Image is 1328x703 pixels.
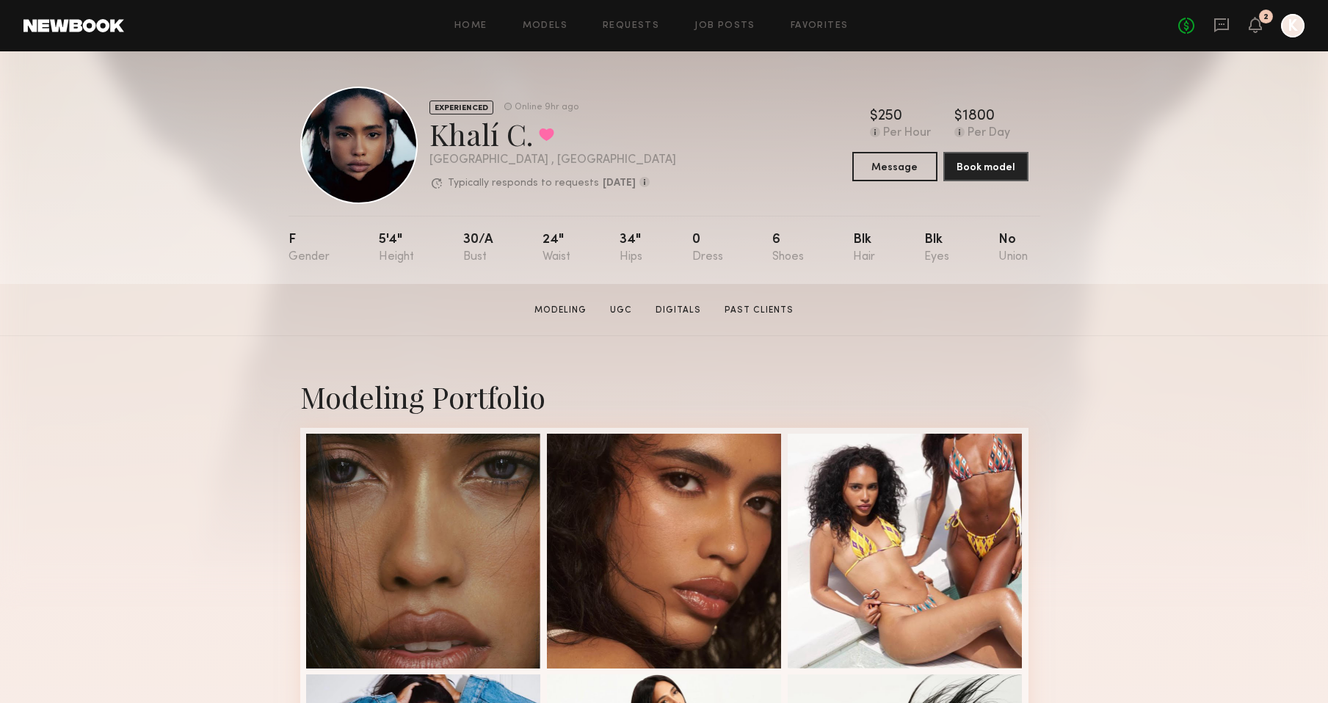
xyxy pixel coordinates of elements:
[962,109,995,124] div: 1800
[620,233,642,263] div: 34"
[998,233,1028,263] div: No
[289,233,330,263] div: F
[791,21,849,31] a: Favorites
[870,109,878,124] div: $
[1281,14,1305,37] a: K
[853,233,875,263] div: Blk
[772,233,804,263] div: 6
[429,114,676,153] div: Khalí C.
[924,233,949,263] div: Blk
[429,101,493,114] div: EXPERIENCED
[968,127,1010,140] div: Per Day
[300,377,1028,416] div: Modeling Portfolio
[529,304,592,317] a: Modeling
[515,103,578,112] div: Online 9hr ago
[603,178,636,189] b: [DATE]
[692,233,723,263] div: 0
[954,109,962,124] div: $
[650,304,707,317] a: Digitals
[543,233,570,263] div: 24"
[523,21,567,31] a: Models
[883,127,931,140] div: Per Hour
[694,21,755,31] a: Job Posts
[429,154,676,167] div: [GEOGRAPHIC_DATA] , [GEOGRAPHIC_DATA]
[448,178,599,189] p: Typically responds to requests
[943,152,1028,181] button: Book model
[719,304,799,317] a: Past Clients
[1263,13,1269,21] div: 2
[603,21,659,31] a: Requests
[604,304,638,317] a: UGC
[379,233,414,263] div: 5'4"
[878,109,902,124] div: 250
[454,21,487,31] a: Home
[852,152,937,181] button: Message
[463,233,493,263] div: 30/a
